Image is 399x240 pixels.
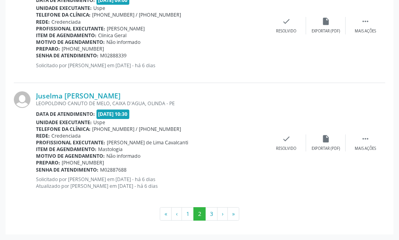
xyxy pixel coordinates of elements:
[107,139,188,146] span: [PERSON_NAME] de Lima Cavalcanti
[276,28,296,34] div: Resolvido
[62,45,104,52] span: [PHONE_NUMBER]
[36,166,98,173] b: Senha de atendimento:
[36,159,60,166] b: Preparo:
[36,126,91,132] b: Telefone da clínica:
[36,25,105,32] b: Profissional executante:
[96,110,130,119] span: [DATE] 10:30
[217,207,228,221] button: Go to next page
[36,132,50,139] b: Rede:
[106,153,140,159] span: Não informado
[36,176,267,189] p: Solicitado por [PERSON_NAME] em [DATE] - há 6 dias Atualizado por [PERSON_NAME] em [DATE] - há 6 ...
[36,100,267,107] div: LEOPOLDINO CANUTO DE MELO, CAIXA D'AGUA, OLINDA - PE
[36,11,91,18] b: Telefone da clínica:
[36,111,95,117] b: Data de atendimento:
[62,159,104,166] span: [PHONE_NUMBER]
[51,19,81,25] span: Credenciada
[205,207,217,221] button: Go to page 3
[36,146,96,153] b: Item de agendamento:
[100,166,127,173] span: M02887688
[276,146,296,151] div: Resolvido
[14,91,30,108] img: img
[98,32,127,39] span: Clinica Geral
[92,126,181,132] span: [PHONE_NUMBER] / [PHONE_NUMBER]
[14,207,385,221] ul: Pagination
[193,207,206,221] button: Go to page 2
[51,132,81,139] span: Credenciada
[160,207,172,221] button: Go to first page
[321,134,330,143] i: insert_drive_file
[93,5,105,11] span: Uspe
[361,17,370,26] i: 
[36,139,105,146] b: Profissional executante:
[36,39,105,45] b: Motivo de agendamento:
[93,119,105,126] span: Uspe
[36,45,60,52] b: Preparo:
[100,52,127,59] span: M02888339
[98,146,123,153] span: Mastologia
[312,28,340,34] div: Exportar (PDF)
[355,146,376,151] div: Mais ações
[312,146,340,151] div: Exportar (PDF)
[36,119,92,126] b: Unidade executante:
[36,19,50,25] b: Rede:
[227,207,239,221] button: Go to last page
[36,32,96,39] b: Item de agendamento:
[36,52,98,59] b: Senha de atendimento:
[92,11,181,18] span: [PHONE_NUMBER] / [PHONE_NUMBER]
[36,91,121,100] a: Juselma [PERSON_NAME]
[182,207,194,221] button: Go to page 1
[106,39,140,45] span: Não informado
[282,134,291,143] i: check
[36,5,92,11] b: Unidade executante:
[361,134,370,143] i: 
[36,153,105,159] b: Motivo de agendamento:
[282,17,291,26] i: check
[107,25,145,32] span: [PERSON_NAME]
[355,28,376,34] div: Mais ações
[171,207,182,221] button: Go to previous page
[36,62,267,69] p: Solicitado por [PERSON_NAME] em [DATE] - há 6 dias
[321,17,330,26] i: insert_drive_file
